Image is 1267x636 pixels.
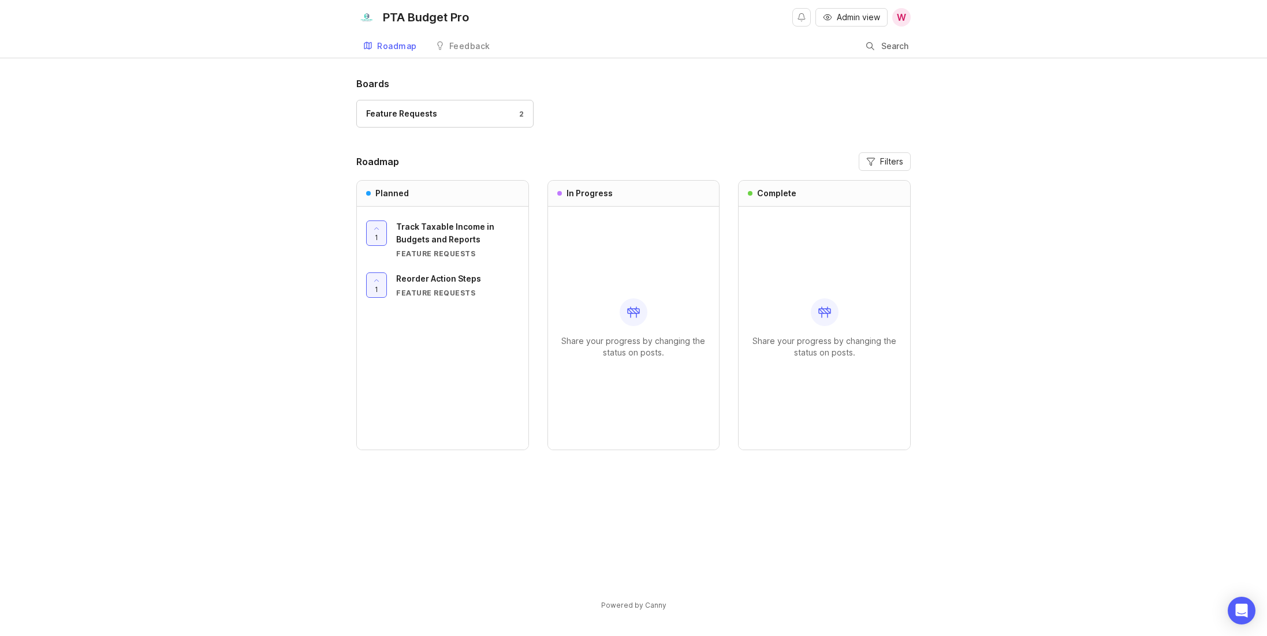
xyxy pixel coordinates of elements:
a: Roadmap [356,35,424,58]
button: Notifications [792,8,811,27]
button: 1 [366,220,387,246]
a: Feature Requests2 [356,100,534,128]
button: W [892,8,911,27]
button: 1 [366,272,387,298]
p: Share your progress by changing the status on posts. [748,335,901,358]
button: Filters [859,152,911,171]
div: 2 [513,109,524,119]
h3: In Progress [567,188,613,199]
a: Feedback [428,35,497,58]
span: Admin view [837,12,880,23]
span: 1 [375,285,378,294]
button: Admin view [815,8,888,27]
a: Powered by Canny [599,598,668,612]
span: 1 [375,233,378,242]
span: Track Taxable Income in Budgets and Reports [396,222,494,244]
div: Feature Requests [396,288,519,298]
div: Feature Requests [366,107,437,120]
a: Reorder Action StepsFeature Requests [396,272,519,298]
span: Filters [880,156,903,167]
img: PTA Budget Pro logo [356,7,377,28]
div: Open Intercom Messenger [1228,597,1255,624]
div: Roadmap [377,42,417,50]
span: W [897,10,906,24]
div: PTA Budget Pro [383,12,469,23]
h3: Planned [375,188,409,199]
h2: Roadmap [356,155,399,169]
h3: Complete [757,188,796,199]
div: Feature Requests [396,249,519,259]
div: Feedback [449,42,490,50]
a: Track Taxable Income in Budgets and ReportsFeature Requests [396,220,519,259]
span: Reorder Action Steps [396,274,481,283]
h1: Boards [356,77,911,91]
p: Share your progress by changing the status on posts. [557,335,710,358]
